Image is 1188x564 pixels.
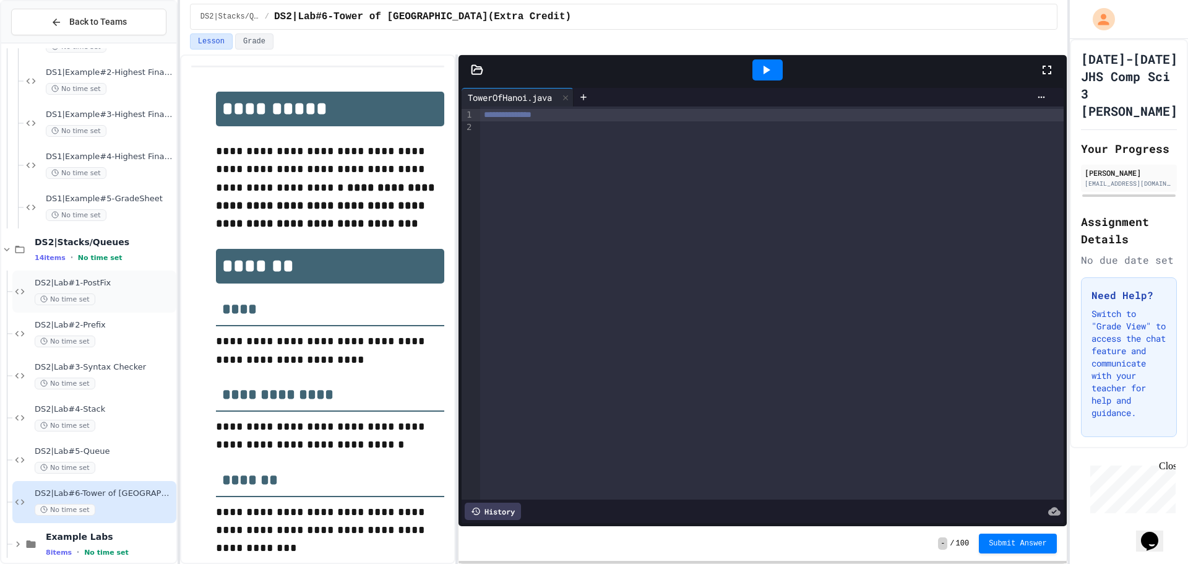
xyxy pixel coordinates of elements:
[35,462,95,474] span: No time set
[46,167,106,179] span: No time set
[1081,253,1177,267] div: No due date set
[46,531,174,542] span: Example Labs
[5,5,85,79] div: Chat with us now!Close
[35,488,174,499] span: DS2|Lab#6-Tower of [GEOGRAPHIC_DATA](Extra Credit)
[956,539,970,549] span: 100
[1080,5,1118,33] div: My Account
[950,539,954,549] span: /
[35,362,174,373] span: DS2|Lab#3-Syntax Checker
[35,404,174,415] span: DS2|Lab#4-Stack
[1091,288,1166,303] h3: Need Help?
[35,254,66,262] span: 14 items
[1136,514,1176,552] iframe: chat widget
[274,9,571,24] span: DS2|Lab#6-Tower of Hanoi(Extra Credit)
[11,9,166,35] button: Back to Teams
[1085,179,1173,188] div: [EMAIL_ADDRESS][DOMAIN_NAME]
[35,293,95,305] span: No time set
[190,33,233,50] button: Lesson
[462,121,474,134] div: 2
[938,537,947,550] span: -
[46,549,72,557] span: 8 items
[1081,50,1177,119] h1: [DATE]-[DATE] JHS Comp Sci 3 [PERSON_NAME]
[1081,213,1177,248] h2: Assignment Details
[35,336,95,347] span: No time set
[35,236,174,248] span: DS2|Stacks/Queues
[35,378,95,389] span: No time set
[989,539,1047,549] span: Submit Answer
[35,420,95,432] span: No time set
[462,109,474,121] div: 1
[46,209,106,221] span: No time set
[35,320,174,331] span: DS2|Lab#2-Prefix
[46,125,106,137] span: No time set
[71,253,73,262] span: •
[265,12,269,22] span: /
[77,547,79,557] span: •
[46,67,174,78] span: DS1|Example#2-Highest Final V2
[46,110,174,120] span: DS1|Example#3-Highest Final V3
[35,446,174,457] span: DS2|Lab#5-Queue
[462,91,558,104] div: TowerOfHanoi.java
[1091,308,1166,419] p: Switch to "Grade View" to access the chat feature and communicate with your teacher for help and ...
[200,12,260,22] span: DS2|Stacks/Queues
[1081,140,1177,157] h2: Your Progress
[84,549,129,557] span: No time set
[235,33,273,50] button: Grade
[1085,461,1176,513] iframe: chat widget
[35,504,95,516] span: No time set
[462,88,574,106] div: TowerOfHanoi.java
[465,503,521,520] div: History
[979,534,1057,553] button: Submit Answer
[46,83,106,95] span: No time set
[1085,167,1173,178] div: [PERSON_NAME]
[78,254,123,262] span: No time set
[46,194,174,204] span: DS1|Example#5-GradeSheet
[46,152,174,162] span: DS1|Example#4-Highest Final V4
[35,278,174,289] span: DS2|Lab#1-PostFix
[69,15,127,28] span: Back to Teams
